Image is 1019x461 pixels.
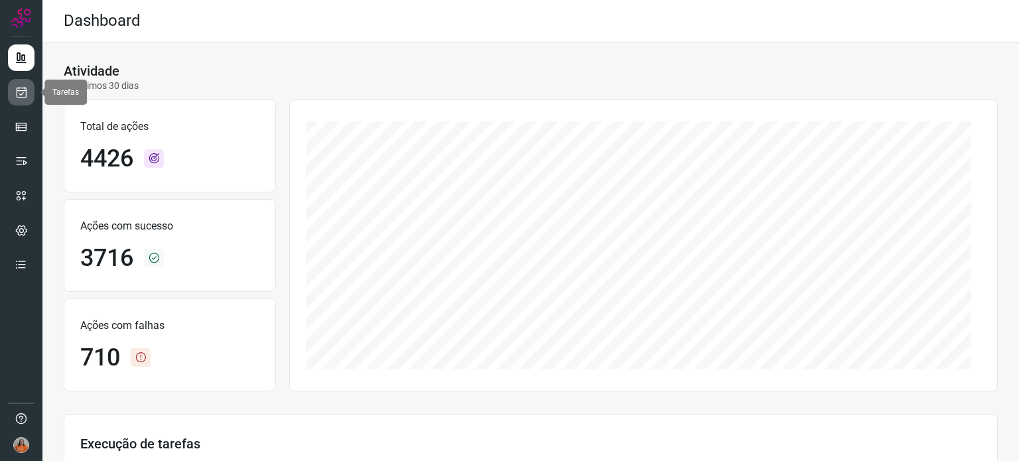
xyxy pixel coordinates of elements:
h2: Dashboard [64,11,141,31]
p: Ações com falhas [80,318,259,334]
p: Ações com sucesso [80,218,259,234]
span: Tarefas [52,88,79,97]
h3: Execução de tarefas [80,436,981,452]
p: Total de ações [80,119,259,135]
img: Logo [11,8,31,28]
h3: Atividade [64,63,119,79]
h1: 3716 [80,244,133,273]
h1: 4426 [80,145,133,173]
h1: 710 [80,344,120,372]
img: 5d4ffe1cbc43c20690ba8eb32b15dea6.jpg [13,437,29,453]
p: Últimos 30 dias [64,79,139,93]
